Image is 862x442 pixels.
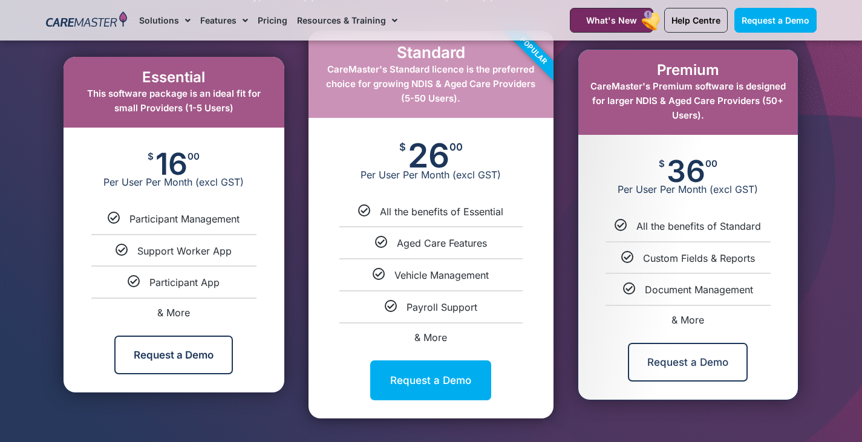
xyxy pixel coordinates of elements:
[734,8,817,33] a: Request a Demo
[449,142,463,152] span: 00
[188,152,200,161] span: 00
[643,252,755,264] span: Custom Fields & Reports
[590,62,786,79] h2: Premium
[664,8,728,33] a: Help Centre
[380,206,503,218] span: All the benefits of Essential
[309,169,553,181] span: Per User Per Month (excl GST)
[321,43,541,62] h2: Standard
[155,152,188,176] span: 16
[636,220,761,232] span: All the benefits of Standard
[590,80,786,121] span: CareMaster's Premium software is designed for larger NDIS & Aged Care Providers (50+ Users).
[370,360,491,400] a: Request a Demo
[326,63,535,104] span: CareMaster's Standard licence is the preferred choice for growing NDIS & Aged Care Providers (5-5...
[157,307,190,319] span: & More
[129,213,240,225] span: Participant Management
[645,284,753,296] span: Document Management
[705,159,717,168] span: 00
[659,159,665,168] span: $
[586,15,637,25] span: What's New
[667,159,705,183] span: 36
[671,15,720,25] span: Help Centre
[414,331,447,343] span: & More
[570,8,653,33] a: What's New
[407,301,477,313] span: Payroll Support
[408,142,449,169] span: 26
[397,237,487,249] span: Aged Care Features
[64,176,284,188] span: Per User Per Month (excl GST)
[46,11,128,30] img: CareMaster Logo
[394,269,489,281] span: Vehicle Management
[399,142,406,152] span: $
[149,276,220,288] span: Participant App
[76,69,272,86] h2: Essential
[137,245,232,257] span: Support Worker App
[87,88,261,114] span: This software package is an ideal fit for small Providers (1-5 Users)
[742,15,809,25] span: Request a Demo
[578,183,798,195] span: Per User Per Month (excl GST)
[114,336,233,374] a: Request a Demo
[148,152,154,161] span: $
[628,343,748,382] a: Request a Demo
[671,314,704,326] span: & More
